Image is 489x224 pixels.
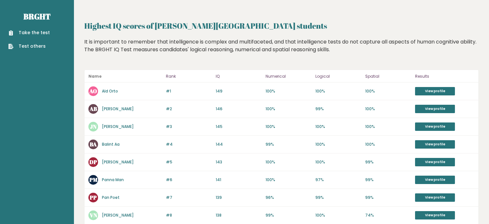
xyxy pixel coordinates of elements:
[102,106,134,112] a: [PERSON_NAME]
[166,88,212,94] p: #1
[84,38,479,63] div: It is important to remember that intelligence is complex and multifaceted, and that intelligence ...
[315,159,361,165] p: 100%
[89,158,97,166] text: DP
[166,106,212,112] p: #2
[415,87,455,95] a: View profile
[365,106,411,112] p: 100%
[315,141,361,147] p: 100%
[166,124,212,130] p: #3
[415,158,455,166] a: View profile
[315,106,361,112] p: 99%
[216,73,262,80] p: IQ
[216,159,262,165] p: 143
[315,124,361,130] p: 100%
[266,141,312,147] p: 99%
[266,106,312,112] p: 100%
[365,195,411,200] p: 99%
[89,194,97,201] text: PP
[89,87,97,95] text: AO
[266,159,312,165] p: 100%
[266,124,312,130] p: 100%
[415,105,455,113] a: View profile
[365,141,411,147] p: 100%
[102,177,124,182] a: Panna Man
[166,212,212,218] p: #8
[216,88,262,94] p: 149
[266,177,312,183] p: 100%
[8,29,50,36] a: Take the test
[216,177,262,183] p: 141
[365,124,411,130] p: 100%
[365,212,411,218] p: 74%
[102,124,134,129] a: [PERSON_NAME]
[266,212,312,218] p: 99%
[315,88,361,94] p: 100%
[90,123,97,130] text: JN
[89,176,98,183] text: PM
[166,141,212,147] p: #4
[8,43,50,50] a: Test others
[415,176,455,184] a: View profile
[315,195,361,200] p: 99%
[415,140,455,149] a: View profile
[102,159,134,165] a: [PERSON_NAME]
[266,73,312,80] p: Numerical
[23,11,50,22] a: Brght
[216,106,262,112] p: 146
[90,141,97,148] text: BA
[415,211,455,219] a: View profile
[84,20,479,32] h2: Highest IQ scores of [PERSON_NAME][GEOGRAPHIC_DATA] students
[102,195,120,200] a: Pan Poet
[415,122,455,131] a: View profile
[166,73,212,80] p: Rank
[89,211,97,219] text: VN
[216,195,262,200] p: 139
[216,124,262,130] p: 145
[365,177,411,183] p: 99%
[102,212,134,218] a: [PERSON_NAME]
[166,159,212,165] p: #5
[266,195,312,200] p: 96%
[315,212,361,218] p: 100%
[166,195,212,200] p: #7
[365,73,411,80] p: Spatial
[315,73,361,80] p: Logical
[102,88,118,94] a: Ald Orto
[415,193,455,202] a: View profile
[365,159,411,165] p: 99%
[166,177,212,183] p: #6
[216,141,262,147] p: 144
[102,141,120,147] a: Balint Aa
[89,105,97,112] text: AB
[315,177,361,183] p: 97%
[216,212,262,218] p: 138
[266,88,312,94] p: 100%
[88,73,102,79] b: Name
[365,88,411,94] p: 100%
[415,73,475,80] p: Results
